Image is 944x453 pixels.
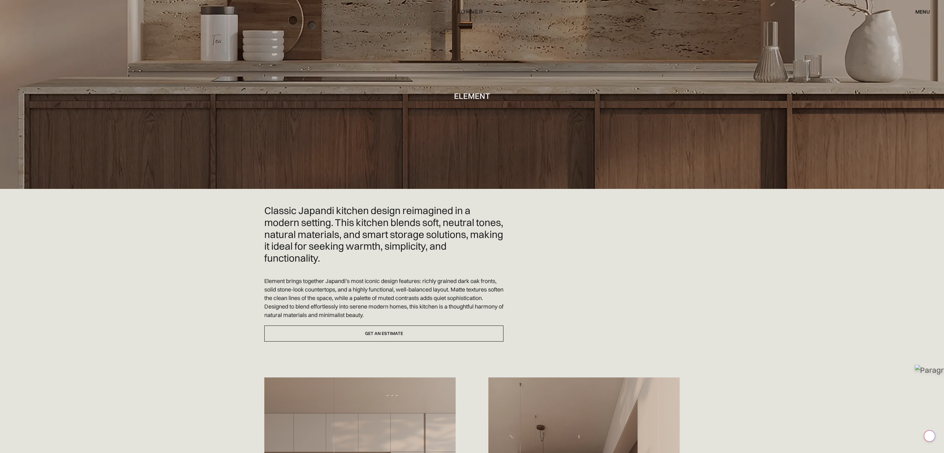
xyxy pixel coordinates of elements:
div: menu [909,6,930,17]
p: Element brings together Japandi’s most iconic design features: richly grained dark oak fronts, so... [264,277,503,319]
h1: Element [454,92,490,100]
a: home [438,8,506,16]
h2: Classic Japandi kitchen design reimagined in a modern setting. This kitchen blends soft, neutral ... [264,205,503,264]
div: menu [915,9,930,14]
a: Get an estimate [264,326,503,342]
